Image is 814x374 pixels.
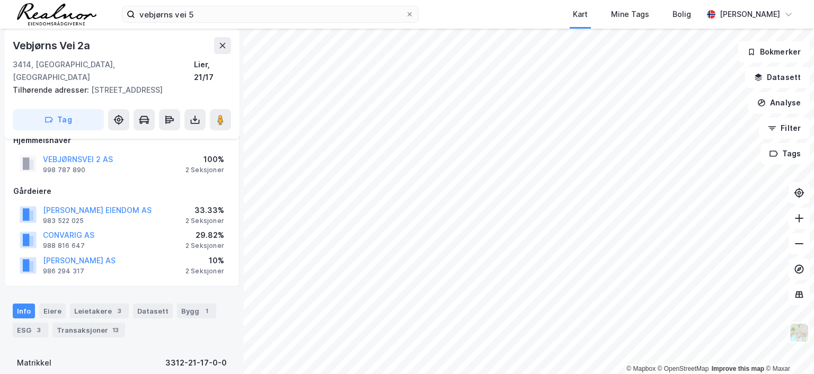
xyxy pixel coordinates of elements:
[626,365,656,372] a: Mapbox
[135,6,405,22] input: Søk på adresse, matrikkel, gårdeiere, leietakere eller personer
[673,8,691,21] div: Bolig
[759,118,810,139] button: Filter
[177,304,216,318] div: Bygg
[201,306,212,316] div: 1
[13,109,104,130] button: Tag
[13,323,48,337] div: ESG
[70,304,129,318] div: Leietakere
[185,204,224,217] div: 33.33%
[720,8,780,21] div: [PERSON_NAME]
[114,306,125,316] div: 3
[13,134,231,147] div: Hjemmelshaver
[39,304,66,318] div: Eiere
[185,267,224,275] div: 2 Seksjoner
[13,58,194,84] div: 3414, [GEOGRAPHIC_DATA], [GEOGRAPHIC_DATA]
[738,41,810,63] button: Bokmerker
[17,3,96,25] img: realnor-logo.934646d98de889bb5806.png
[185,242,224,250] div: 2 Seksjoner
[611,8,649,21] div: Mine Tags
[185,229,224,242] div: 29.82%
[658,365,709,372] a: OpenStreetMap
[761,323,814,374] iframe: Chat Widget
[33,325,44,335] div: 3
[573,8,588,21] div: Kart
[789,323,809,343] img: Z
[43,267,84,275] div: 986 294 317
[110,325,121,335] div: 13
[185,153,224,166] div: 100%
[52,323,125,337] div: Transaksjoner
[194,58,231,84] div: Lier, 21/17
[17,357,51,369] div: Matrikkel
[43,166,85,174] div: 998 787 890
[185,166,224,174] div: 2 Seksjoner
[133,304,173,318] div: Datasett
[745,67,810,88] button: Datasett
[13,37,92,54] div: Vebjørns Vei 2a
[13,304,35,318] div: Info
[13,185,231,198] div: Gårdeiere
[185,217,224,225] div: 2 Seksjoner
[185,254,224,267] div: 10%
[165,357,227,369] div: 3312-21-17-0-0
[13,85,91,94] span: Tilhørende adresser:
[760,143,810,164] button: Tags
[761,323,814,374] div: Kontrollprogram for chat
[43,242,85,250] div: 988 816 647
[748,92,810,113] button: Analyse
[712,365,764,372] a: Improve this map
[13,84,223,96] div: [STREET_ADDRESS]
[43,217,84,225] div: 983 522 025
